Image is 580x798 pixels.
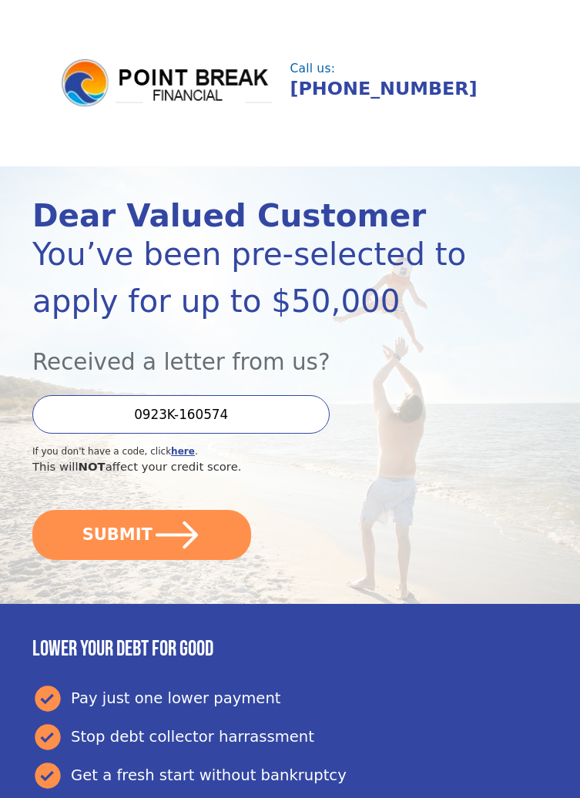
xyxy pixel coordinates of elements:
a: [PHONE_NUMBER] [290,78,478,99]
div: Received a letter from us? [32,324,471,379]
div: Pay just one lower payment [32,683,548,714]
div: Call us: [290,63,532,75]
button: SUBMIT [32,510,251,560]
input: Enter your Offer Code: [32,395,330,434]
span: NOT [79,460,106,473]
div: Get a fresh start without bankruptcy [32,760,548,791]
img: logo.png [59,57,275,109]
div: You’ve been pre-selected to apply for up to $50,000 [32,231,471,324]
h3: Lower your debt for good [32,636,548,662]
a: here [171,446,195,457]
div: If you don't have a code, click . [32,444,471,458]
div: Dear Valued Customer [32,200,471,231]
div: This will affect your credit score. [32,458,471,475]
div: Stop debt collector harrassment [32,722,548,753]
